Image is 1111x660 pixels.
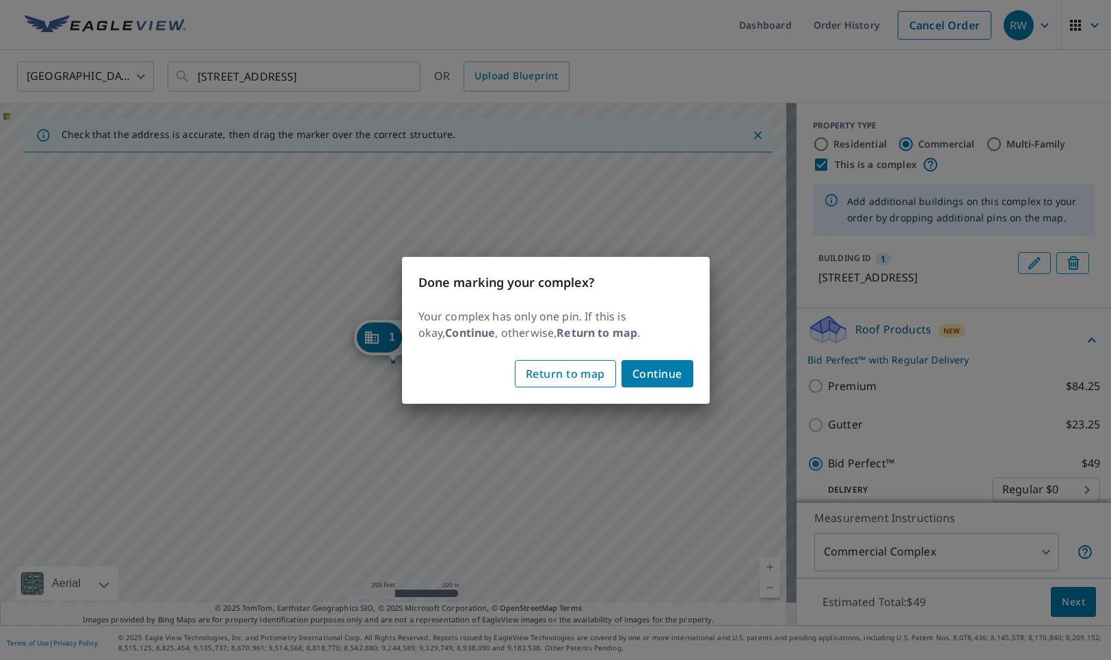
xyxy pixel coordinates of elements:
button: Continue [621,360,693,387]
b: Continue [445,325,495,340]
h3: Done marking your complex? [418,273,693,292]
p: Your complex has only one pin. If this is okay, , otherwise, . [418,308,693,341]
span: Continue [632,364,682,383]
span: Return to map [526,364,605,383]
b: Return to map [557,325,637,340]
button: Return to map [515,360,616,387]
